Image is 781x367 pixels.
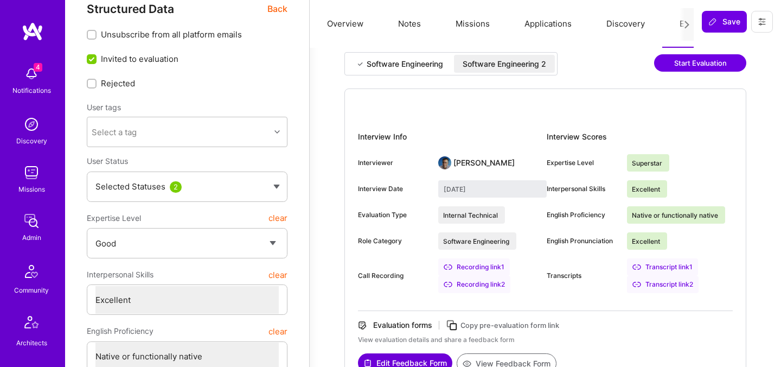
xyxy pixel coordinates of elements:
div: Evaluation forms [373,320,432,331]
div: Select a tag [92,126,137,138]
img: bell [21,63,42,85]
div: Interviewer [358,158,430,168]
div: Software Engineering [367,59,443,69]
div: View evaluation details and share a feedback form [358,335,733,345]
div: Notifications [12,85,51,96]
a: Transcript link1 [627,258,698,276]
img: Community [18,258,44,284]
div: Transcripts [547,271,618,281]
span: Structured Data [87,2,174,16]
button: clear [268,321,287,341]
a: Recording link1 [438,258,510,276]
span: Back [267,2,287,16]
button: clear [268,208,287,228]
div: English Proficiency [547,210,618,220]
span: Unsubscribe from all platform emails [101,29,242,40]
img: admin teamwork [21,210,42,232]
i: icon Next [683,21,691,29]
div: Discovery [16,135,47,147]
div: Recording link 2 [438,276,510,293]
label: User tags [87,102,121,112]
img: discovery [21,113,42,135]
button: Start Evaluation [654,54,746,72]
i: icon Copy [446,319,458,332]
span: User Status [87,156,128,166]
img: Architects [18,311,44,337]
i: icon Chevron [274,129,280,135]
div: Software Engineering 2 [463,59,546,69]
button: Save [702,11,747,33]
div: Evaluation Type [358,210,430,220]
img: User Avatar [438,156,451,169]
div: [PERSON_NAME] [453,157,515,168]
div: Expertise Level [547,158,618,168]
div: English Pronunciation [547,236,618,246]
span: Expertise Level [87,208,141,228]
div: Call Recording [358,271,430,281]
span: Invited to evaluation [101,53,178,65]
div: Interview Info [358,128,547,145]
span: 4 [34,63,42,72]
span: English Proficiency [87,321,153,341]
a: Recording link2 [438,276,510,293]
div: Missions [18,184,45,195]
span: Selected Statuses [95,181,165,192]
div: Interpersonal Skills [547,184,618,194]
img: logo [22,22,43,41]
span: Save [708,16,740,27]
div: Role Category [358,236,430,246]
div: Copy pre-evaluation form link [460,320,559,331]
div: Transcript link 2 [627,276,699,293]
a: Transcript link2 [627,276,699,293]
div: Architects [16,337,47,349]
button: clear [268,265,287,284]
span: Rejected [101,78,135,89]
div: Interview Date [358,184,430,194]
div: Recording link 1 [438,258,510,276]
div: 2 [170,181,182,193]
img: teamwork [21,162,42,184]
div: Transcript link 1 [627,258,698,276]
img: caret [273,185,280,189]
div: Community [14,284,49,296]
div: Interview Scores [547,128,733,145]
span: Interpersonal Skills [87,265,153,284]
div: Admin [22,232,41,243]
